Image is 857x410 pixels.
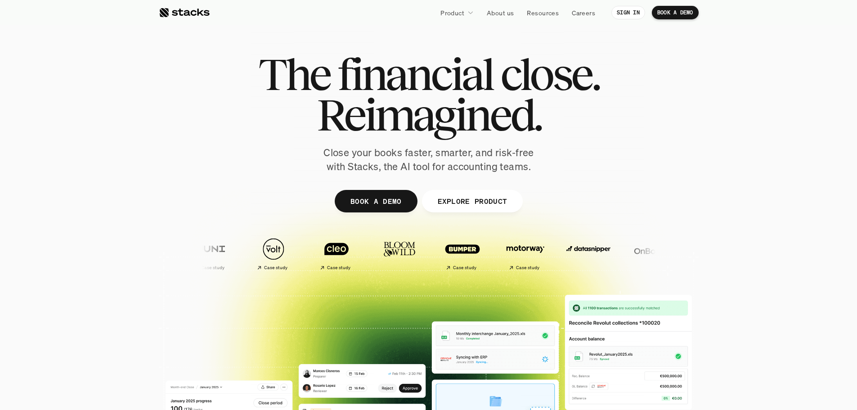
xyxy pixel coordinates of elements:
[201,265,224,270] h2: Case study
[433,233,492,274] a: Case study
[422,190,523,212] a: EXPLORE PRODUCT
[334,190,417,212] a: BOOK A DEMO
[487,8,514,18] p: About us
[440,8,464,18] p: Product
[516,265,539,270] h2: Case study
[258,54,330,95] span: The
[496,233,555,274] a: Case study
[527,8,559,18] p: Resources
[722,361,792,369] span: Read our .
[521,5,564,21] a: Resources
[617,9,640,16] p: SIGN IN
[337,54,493,95] span: financial
[657,9,693,16] p: BOOK A DEMO
[181,233,240,274] a: Case study
[566,5,601,21] a: Careers
[695,341,839,369] p: We use cookies to enhance your experience, analyze site traffic and deliver personalized content.
[652,6,699,19] a: BOOK A DEMO
[572,8,595,18] p: Careers
[695,329,839,337] p: Cookie Settings
[264,265,287,270] h2: Case study
[437,194,507,207] p: EXPLORE PRODUCT
[481,5,519,21] a: About us
[307,233,366,274] a: Case study
[751,361,791,369] a: Cookie Policy
[350,194,401,207] p: BOOK A DEMO
[316,95,541,135] span: Reimagined.
[316,146,541,174] p: Close your books faster, smarter, and risk-free with Stacks, the AI tool for accounting teams.
[327,265,350,270] h2: Case study
[453,265,476,270] h2: Case study
[500,54,599,95] span: close.
[611,6,645,19] a: SIGN IN
[244,233,303,274] a: Case study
